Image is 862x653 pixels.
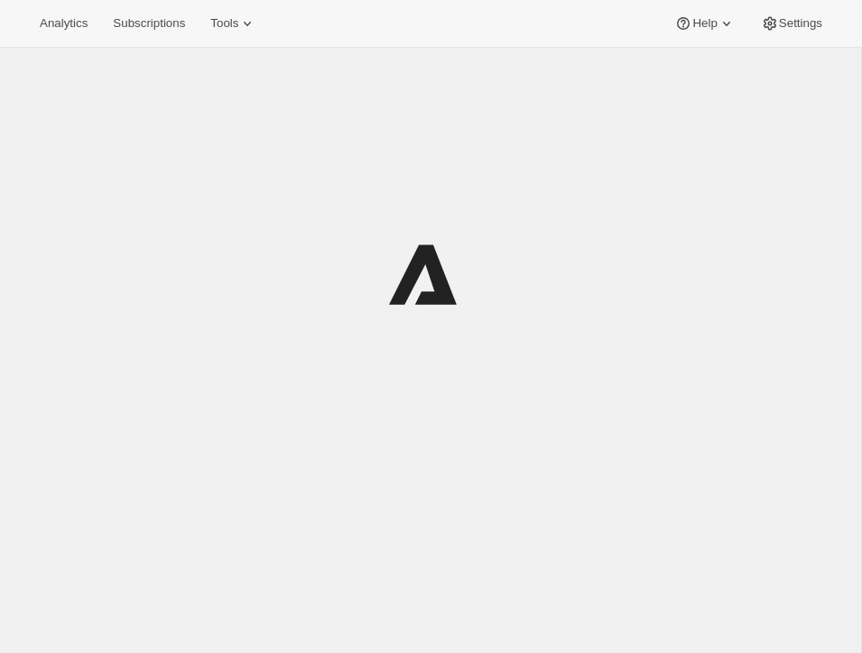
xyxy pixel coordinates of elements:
button: Settings [750,11,833,36]
span: Subscriptions [113,16,185,31]
span: Tools [210,16,238,31]
span: Help [692,16,717,31]
button: Help [663,11,746,36]
button: Analytics [29,11,98,36]
button: Subscriptions [102,11,196,36]
span: Analytics [40,16,88,31]
span: Settings [779,16,822,31]
button: Tools [199,11,267,36]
